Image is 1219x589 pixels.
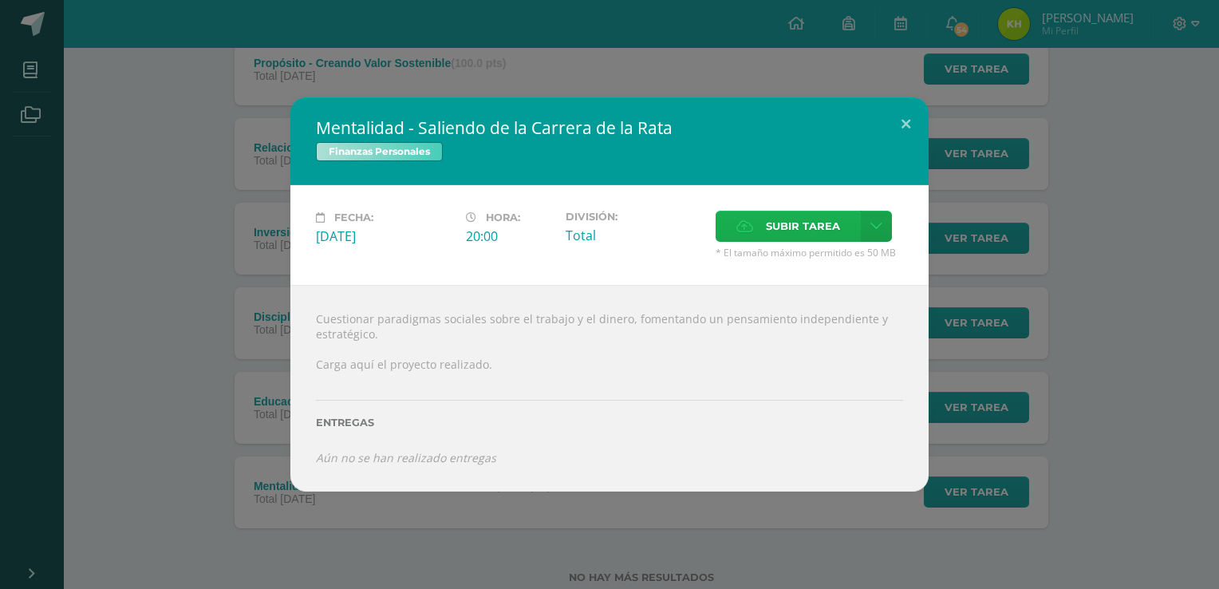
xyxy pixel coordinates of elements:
div: [DATE] [316,227,453,245]
label: División: [566,211,703,223]
span: Fecha: [334,211,373,223]
div: Cuestionar paradigmas sociales sobre el trabajo y el dinero, fomentando un pensamiento independie... [290,285,929,492]
span: Subir tarea [766,211,840,241]
label: Entregas [316,417,903,429]
div: 20:00 [466,227,553,245]
span: * El tamaño máximo permitido es 50 MB [716,246,903,259]
button: Close (Esc) [883,97,929,152]
span: Hora: [486,211,520,223]
span: Finanzas Personales [316,142,443,161]
div: Total [566,227,703,244]
h2: Mentalidad - Saliendo de la Carrera de la Rata [316,117,903,139]
i: Aún no se han realizado entregas [316,450,496,465]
